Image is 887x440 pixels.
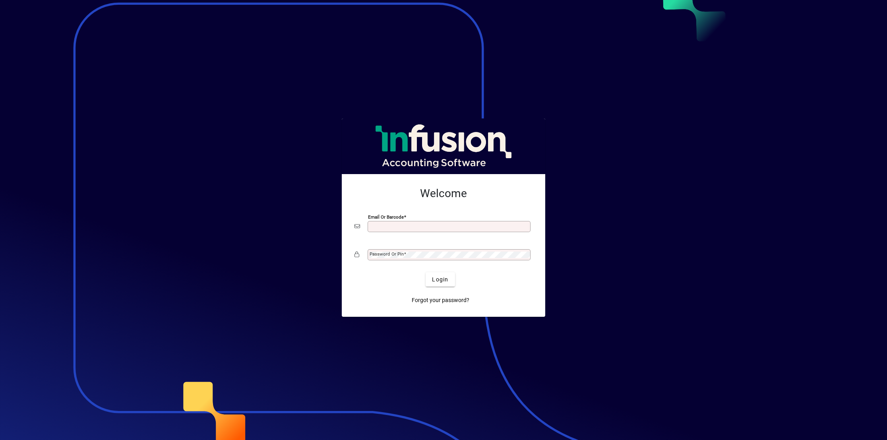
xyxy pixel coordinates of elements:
a: Forgot your password? [409,293,473,307]
mat-label: Password or Pin [370,251,404,257]
mat-label: Email or Barcode [368,214,404,220]
button: Login [426,272,455,287]
span: Login [432,275,448,284]
h2: Welcome [354,187,533,200]
span: Forgot your password? [412,296,469,304]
